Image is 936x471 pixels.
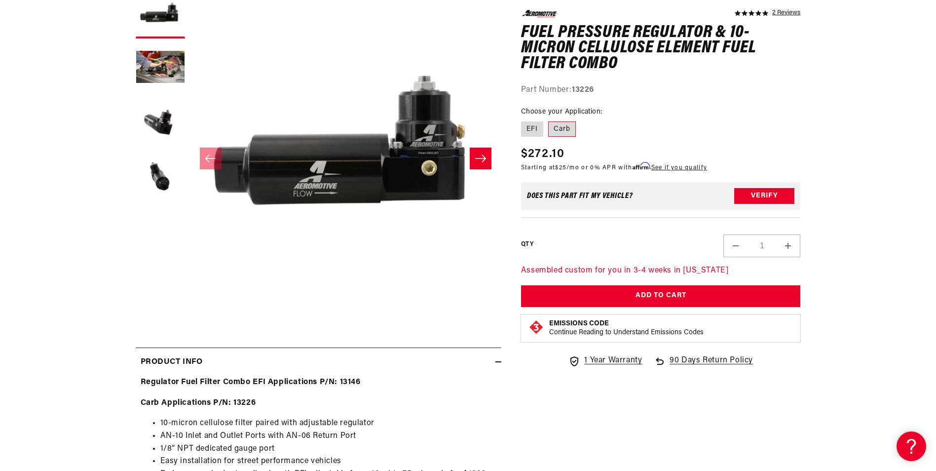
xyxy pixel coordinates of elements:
div: Does This part fit My vehicle? [527,192,633,200]
a: 1 Year Warranty [568,354,642,367]
a: See if you qualify - Learn more about Affirm Financing (opens in modal) [651,165,707,171]
span: $272.10 [521,145,564,163]
p: Assembled custom for you in 3-4 weeks in [US_STATE] [521,265,801,277]
a: 90 Days Return Policy [654,354,753,377]
button: Load image 2 in gallery view [136,43,185,93]
label: Carb [548,121,576,137]
div: Part Number: [521,84,801,97]
button: Emissions CodeContinue Reading to Understand Emissions Codes [549,319,704,337]
label: EFI [521,121,543,137]
strong: Regulator Fuel Filter Combo [141,378,251,386]
button: Slide right [470,148,491,169]
button: Slide left [200,148,222,169]
strong: Carb Applications P/N: 13226 [141,399,256,407]
span: 90 Days Return Policy [670,354,753,377]
span: Affirm [633,162,650,170]
li: 1/8” NPT dedicated gauge port [160,443,496,456]
strong: 13226 [572,86,594,94]
a: 2 reviews [772,10,800,17]
button: Verify [734,188,794,204]
li: 10-micron cellulose filter paired with adjustable regulator [160,417,496,430]
strong: Emissions Code [549,320,609,327]
p: Continue Reading to Understand Emissions Codes [549,328,704,337]
button: Add to Cart [521,285,801,307]
h1: Fuel Pressure Regulator & 10-Micron Cellulose Element Fuel Filter Combo [521,25,801,72]
li: Easy installation for street performance vehicles [160,455,496,468]
li: AN-10 Inlet and Outlet Ports with AN-06 Return Port [160,430,496,443]
p: Starting at /mo or 0% APR with . [521,163,707,172]
h2: Product Info [141,356,203,369]
img: Emissions code [528,319,544,335]
button: Load image 3 in gallery view [136,98,185,147]
summary: Product Info [136,348,501,377]
button: Load image 4 in gallery view [136,152,185,201]
span: $25 [555,165,566,171]
legend: Choose your Application: [521,106,603,117]
label: QTY [521,240,533,248]
strong: EFI Applications P/N: 13146 [253,378,360,386]
span: 1 Year Warranty [584,354,642,367]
